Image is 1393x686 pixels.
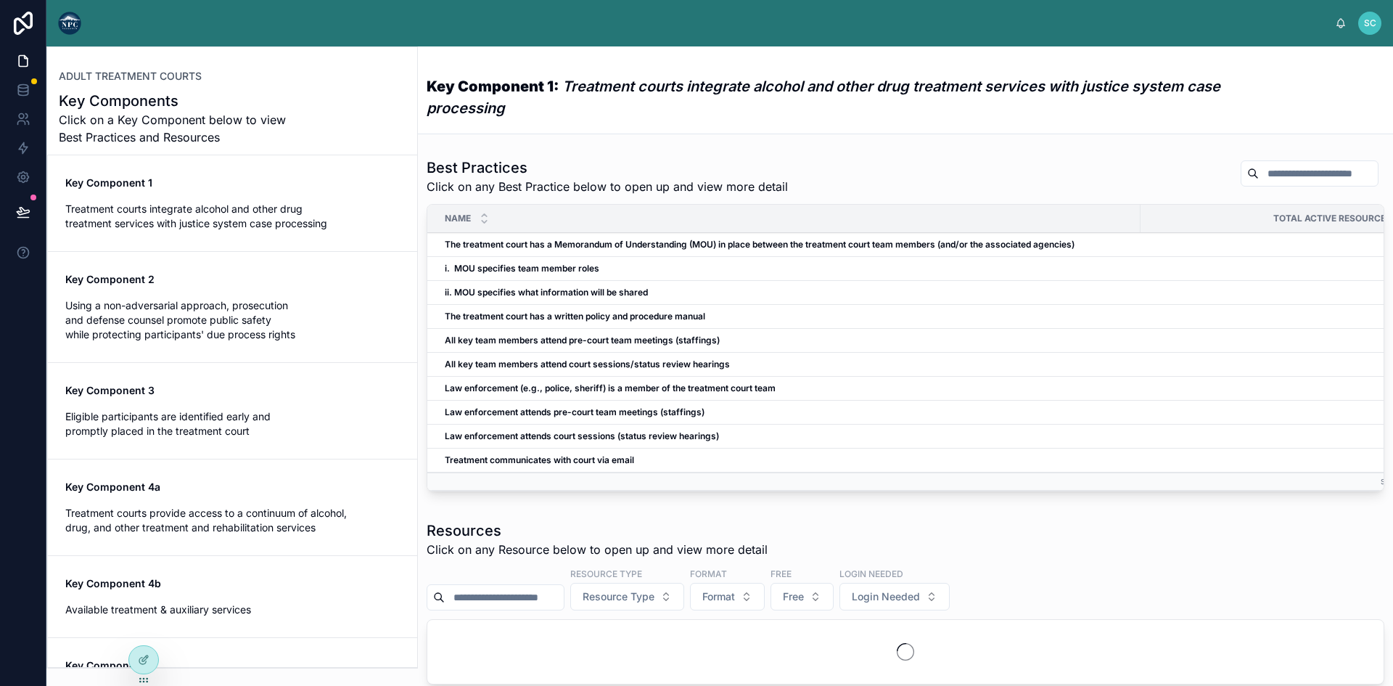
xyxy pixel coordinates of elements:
[65,506,400,535] span: Treatment courts provide access to a continuum of alcohol, drug, and other treatment and rehabili...
[570,583,684,611] button: Select Button
[65,659,155,671] strong: Key Component 5
[65,202,400,231] span: Treatment courts integrate alcohol and other drug treatment services with justice system case pro...
[570,567,642,580] label: Resource Type
[445,407,704,417] strong: Law enforcement attends pre-court team meetings (staffings)
[445,383,1132,394] a: Law enforcement (e.g., police, sheriff) is a member of the treatment court team
[771,567,792,580] label: Free
[48,252,417,363] a: Key Component 2Using a non-adversarial approach, prosecution and defense counsel promote public s...
[427,158,788,178] h1: Best Practices
[445,287,648,298] strong: ii. MOU specifies what information will be shared
[427,78,559,95] strong: Key Component 1:
[427,541,768,558] span: Click on any Resource below to open up and view more detail
[445,263,599,274] strong: i. MOU specifies team member roles
[65,481,160,493] strong: Key Component 4a
[65,577,161,589] strong: Key Component 4b
[445,239,1132,250] a: The treatment court has a Memorandum of Understanding (MOU) in place between the treatment court ...
[48,363,417,460] a: Key Component 3Eligible participants are identified early and promptly placed in the treatment court
[427,78,1220,117] em: Treatment courts integrate alcohol and other drug treatment services with justice system case pro...
[445,335,1132,346] a: All key team members attend pre-court team meetings (staffings)
[445,287,1132,298] a: ii. MOU specifies what information will be shared
[839,583,950,611] button: Select Button
[427,520,768,541] h1: Resources
[59,69,202,83] a: ADULT TREATMENT COURTS
[445,383,776,393] strong: Law enforcement (e.g., police, sheriff) is a member of the treatment court team
[59,111,297,146] span: Click on a Key Component below to view Best Practices and Resources
[702,589,735,604] span: Format
[65,298,400,342] span: Using a non-adversarial approach, prosecution and defense counsel promote public safety while pro...
[445,311,705,322] strong: The treatment court has a written policy and procedure manual
[783,589,804,604] span: Free
[445,407,1132,418] a: Law enforcement attends pre-court team meetings (staffings)
[445,311,1132,322] a: The treatment court has a written policy and procedure manual
[445,454,1132,466] a: Treatment communicates with court via email
[445,430,1132,442] a: Law enforcement attends court sessions (status review hearings)
[839,567,903,580] label: Login Needed
[48,155,417,252] a: Key Component 1Treatment courts integrate alcohol and other drug treatment services with justice ...
[65,384,155,396] strong: Key Component 3
[58,12,81,35] img: App logo
[1273,213,1392,224] span: Total Active Resources
[445,213,471,224] span: Name
[427,178,788,195] span: Click on any Best Practice below to open up and view more detail
[445,263,1132,274] a: i. MOU specifies team member roles
[852,589,920,604] span: Login Needed
[445,454,634,465] strong: Treatment communicates with court via email
[445,239,1074,250] strong: The treatment court has a Memorandum of Understanding (MOU) in place between the treatment court ...
[690,583,765,611] button: Select Button
[771,583,834,611] button: Select Button
[48,460,417,556] a: Key Component 4aTreatment courts provide access to a continuum of alcohol, drug, and other treatm...
[445,335,720,346] strong: All key team members attend pre-court team meetings (staffings)
[583,589,654,604] span: Resource Type
[65,273,155,285] strong: Key Component 2
[445,359,730,369] strong: All key team members attend court sessions/status review hearings
[59,91,297,111] h1: Key Components
[48,556,417,638] a: Key Component 4bAvailable treatment & auxiliary services
[65,603,400,617] span: Available treatment & auxiliary services
[93,20,1335,26] div: scrollable content
[690,567,727,580] label: Format
[445,359,1132,370] a: All key team members attend court sessions/status review hearings
[1364,17,1376,29] span: SC
[65,409,400,438] span: Eligible participants are identified early and promptly placed in the treatment court
[65,176,152,189] strong: Key Component 1
[445,430,719,441] strong: Law enforcement attends court sessions (status review hearings)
